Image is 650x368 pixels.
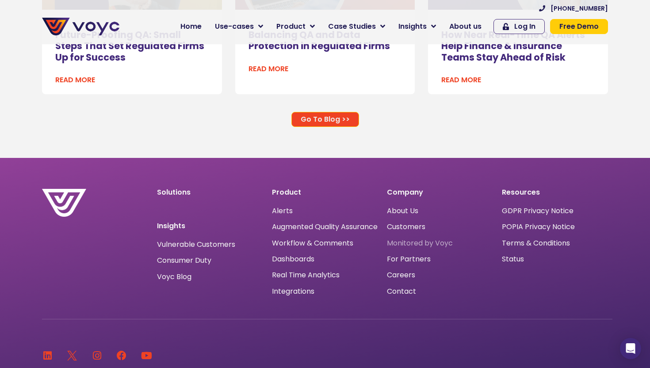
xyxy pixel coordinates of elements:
img: voyc-full-logo [42,18,119,35]
span: Go To Blog >> [301,116,350,123]
p: Insights [157,222,263,230]
p: Resources [502,189,608,196]
span: About us [449,21,482,32]
a: Read more about Balancing QA and Data Protection in Regulated Firms [249,64,288,74]
a: Insights [392,18,443,35]
a: Solutions [157,187,191,197]
a: Privacy Policy [182,184,224,193]
a: Read more about How Near Real-Time QA Alerts Help Finance & Insurance Teams Stay Ahead of Risk [441,75,481,85]
span: Phone [117,35,139,46]
a: Vulnerable Customers [157,241,235,248]
a: Log In [493,19,545,34]
p: Product [272,189,378,196]
a: Case Studies [321,18,392,35]
a: Augmented Quality Assurance [272,222,378,231]
a: Use-cases [208,18,270,35]
span: Product [276,21,306,32]
a: Go To Blog >> [291,112,359,127]
span: Log In [514,23,535,30]
span: Use-cases [215,21,254,32]
span: Case Studies [328,21,376,32]
div: Open Intercom Messenger [620,338,641,359]
a: How Near Real-Time QA Alerts Help Finance & Insurance Teams Stay Ahead of Risk [441,28,585,63]
span: Insights [398,21,427,32]
a: Product [270,18,321,35]
span: Job title [117,72,147,82]
a: Consumer Duty [157,257,211,264]
a: Free Demo [550,19,608,34]
a: Read more about Future-Proofing QA: Small Steps That Set Regulated Firms Up for Success [55,75,95,85]
span: [PHONE_NUMBER] [551,5,608,11]
a: Future-Proofing QA: Small Steps That Set Regulated Firms Up for Success [55,28,204,63]
a: [PHONE_NUMBER] [539,5,608,11]
a: Home [174,18,208,35]
a: About us [443,18,488,35]
span: Free Demo [559,23,599,30]
span: Home [180,21,202,32]
p: Company [387,189,493,196]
